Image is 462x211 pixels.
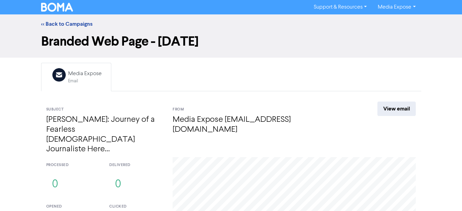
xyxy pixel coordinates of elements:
h4: [PERSON_NAME]: Journey of a Fearless [DEMOGRAPHIC_DATA] Journaliste Here... [46,115,163,154]
h1: Branded Web Page - [DATE] [41,34,421,49]
img: BOMA Logo [41,3,73,12]
button: 0 [46,173,64,196]
div: processed [46,162,99,168]
button: 0 [109,173,127,196]
a: << Back to Campaigns [41,21,92,27]
a: Media Expose [372,2,421,13]
div: delivered [109,162,162,168]
h4: Media Expose [EMAIL_ADDRESS][DOMAIN_NAME] [173,115,352,135]
iframe: Chat Widget [376,137,462,211]
a: Support & Resources [308,2,372,13]
div: Media Expose [68,70,102,78]
div: From [173,107,352,113]
div: clicked [109,204,162,210]
div: Email [68,78,102,84]
div: Subject [46,107,163,113]
a: View email [377,102,416,116]
div: opened [46,204,99,210]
